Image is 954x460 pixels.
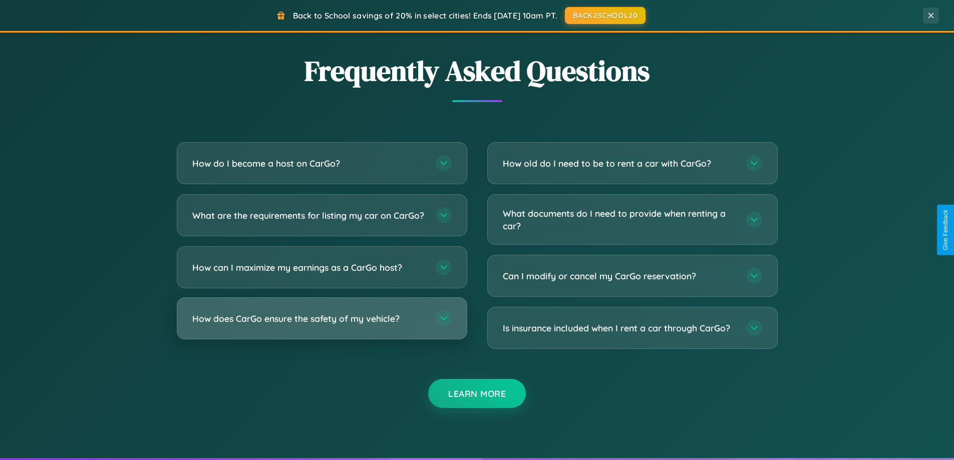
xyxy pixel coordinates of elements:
[192,312,426,325] h3: How does CarGo ensure the safety of my vehicle?
[503,270,736,282] h3: Can I modify or cancel my CarGo reservation?
[503,207,736,232] h3: What documents do I need to provide when renting a car?
[503,157,736,170] h3: How old do I need to be to rent a car with CarGo?
[503,322,736,334] h3: Is insurance included when I rent a car through CarGo?
[428,379,526,408] button: Learn More
[192,209,426,222] h3: What are the requirements for listing my car on CarGo?
[565,7,646,24] button: BACK2SCHOOL20
[192,157,426,170] h3: How do I become a host on CarGo?
[192,261,426,274] h3: How can I maximize my earnings as a CarGo host?
[942,210,949,250] div: Give Feedback
[177,52,778,90] h2: Frequently Asked Questions
[293,11,557,21] span: Back to School savings of 20% in select cities! Ends [DATE] 10am PT.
